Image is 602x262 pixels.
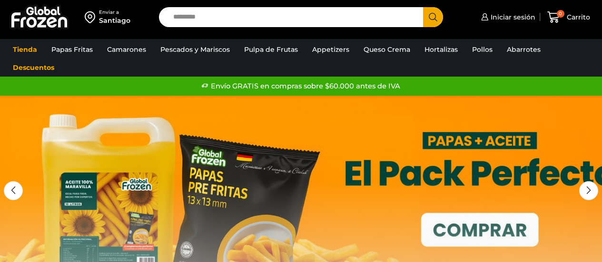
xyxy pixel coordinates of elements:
a: Abarrotes [502,40,545,58]
a: Iniciar sesión [479,8,535,27]
a: Descuentos [8,58,59,77]
a: Pulpa de Frutas [239,40,303,58]
a: 0 Carrito [545,6,592,29]
span: Iniciar sesión [488,12,535,22]
span: 0 [557,10,564,18]
span: Carrito [564,12,590,22]
button: Search button [423,7,443,27]
a: Hortalizas [420,40,463,58]
div: Santiago [99,16,130,25]
a: Tienda [8,40,42,58]
div: Next slide [579,181,598,200]
a: Appetizers [307,40,354,58]
div: Previous slide [4,181,23,200]
a: Papas Fritas [47,40,98,58]
img: address-field-icon.svg [85,9,99,25]
a: Pescados y Mariscos [156,40,235,58]
a: Queso Crema [359,40,415,58]
a: Camarones [102,40,151,58]
a: Pollos [467,40,497,58]
div: Enviar a [99,9,130,16]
